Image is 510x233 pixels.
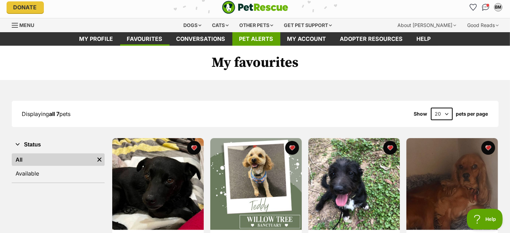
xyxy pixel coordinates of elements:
a: My account [280,32,333,46]
button: favourite [481,141,495,155]
a: Favourites [120,32,170,46]
a: Donate [7,1,44,13]
a: Available [12,167,105,180]
div: Good Reads [463,18,504,32]
a: Conversations [480,2,491,13]
a: Help [410,32,438,46]
img: logo-e224e6f780fb5917bec1dbf3a21bbac754714ae5b6737aabdf751b685950b380.svg [222,1,288,14]
div: Other pets [234,18,278,32]
div: Cats [207,18,233,32]
label: pets per page [456,111,488,117]
a: Pet alerts [232,32,280,46]
iframe: Help Scout Beacon - Open [467,209,503,230]
button: My account [493,2,504,13]
img: chat-41dd97257d64d25036548639549fe6c8038ab92f7586957e7f3b1b290dea8141.svg [482,4,489,11]
div: Dogs [179,18,206,32]
div: About [PERSON_NAME] [393,18,461,32]
span: Show [414,111,427,117]
a: Adopter resources [333,32,410,46]
button: favourite [285,141,299,155]
button: Status [12,140,105,149]
a: conversations [170,32,232,46]
span: Menu [20,22,35,28]
img: Royce [308,138,400,230]
button: favourite [383,141,397,155]
span: Displaying pets [22,110,71,117]
div: Status [12,152,105,182]
strong: all 7 [49,110,60,117]
img: Teddy [210,138,302,230]
button: favourite [187,141,201,155]
ul: Account quick links [468,2,504,13]
img: Celine [406,138,498,230]
a: Remove filter [94,153,105,166]
a: All [12,153,94,166]
img: Carlos [112,138,204,230]
div: Get pet support [279,18,337,32]
a: Favourites [468,2,479,13]
a: Menu [12,18,39,31]
a: PetRescue [222,1,288,14]
a: My profile [73,32,120,46]
div: BM [495,4,502,11]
